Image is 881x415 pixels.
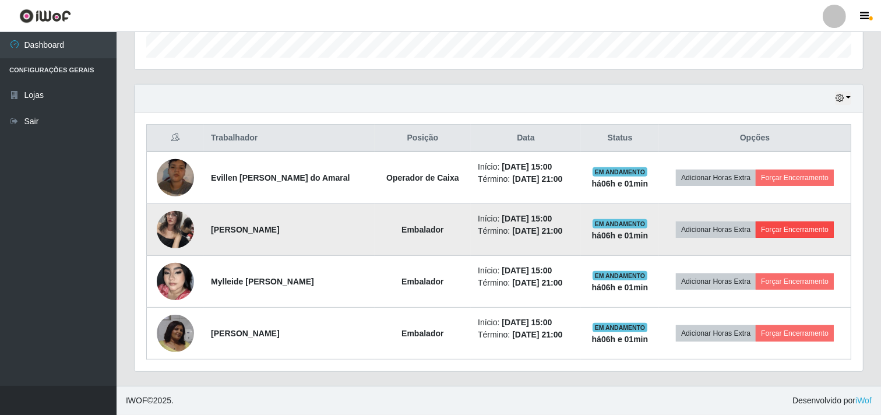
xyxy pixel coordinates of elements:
[375,125,471,152] th: Posição
[19,9,71,23] img: CoreUI Logo
[676,273,756,290] button: Adicionar Horas Extra
[157,315,194,352] img: 1755965630381.jpeg
[478,161,574,173] li: Início:
[512,330,562,339] time: [DATE] 21:00
[478,277,574,289] li: Término:
[512,226,562,235] time: [DATE] 21:00
[593,271,648,280] span: EM ANDAMENTO
[478,213,574,225] li: Início:
[204,125,374,152] th: Trabalhador
[502,318,552,327] time: [DATE] 15:00
[756,273,834,290] button: Forçar Encerramento
[126,395,174,407] span: © 2025 .
[478,265,574,277] li: Início:
[756,325,834,342] button: Forçar Encerramento
[157,145,194,211] img: 1751338751212.jpeg
[855,396,872,405] a: iWof
[211,329,279,338] strong: [PERSON_NAME]
[593,323,648,332] span: EM ANDAMENTO
[792,395,872,407] span: Desenvolvido por
[478,225,574,237] li: Término:
[401,277,443,286] strong: Embalador
[211,225,279,234] strong: [PERSON_NAME]
[401,225,443,234] strong: Embalador
[502,214,552,223] time: [DATE] 15:00
[386,173,459,182] strong: Operador de Caixa
[592,179,649,188] strong: há 06 h e 01 min
[478,329,574,341] li: Término:
[512,174,562,184] time: [DATE] 21:00
[471,125,581,152] th: Data
[592,231,649,240] strong: há 06 h e 01 min
[676,221,756,238] button: Adicionar Horas Extra
[478,316,574,329] li: Início:
[401,329,443,338] strong: Embalador
[512,278,562,287] time: [DATE] 21:00
[478,173,574,185] li: Término:
[126,396,147,405] span: IWOF
[676,325,756,342] button: Adicionar Horas Extra
[157,205,194,254] img: 1628262185809.jpeg
[592,283,649,292] strong: há 06 h e 01 min
[756,170,834,186] button: Forçar Encerramento
[593,167,648,177] span: EM ANDAMENTO
[157,248,194,315] img: 1751397040132.jpeg
[502,162,552,171] time: [DATE] 15:00
[756,221,834,238] button: Forçar Encerramento
[211,173,350,182] strong: Evillen [PERSON_NAME] do Amaral
[592,335,649,344] strong: há 06 h e 01 min
[581,125,659,152] th: Status
[676,170,756,186] button: Adicionar Horas Extra
[211,277,314,286] strong: Mylleide [PERSON_NAME]
[659,125,851,152] th: Opções
[593,219,648,228] span: EM ANDAMENTO
[502,266,552,275] time: [DATE] 15:00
